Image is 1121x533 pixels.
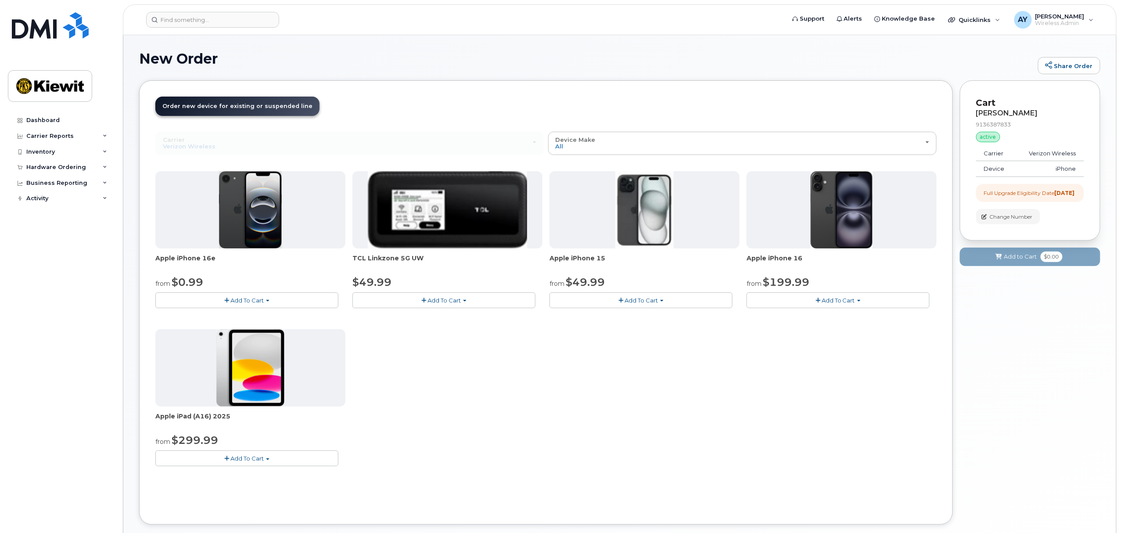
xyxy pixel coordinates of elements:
small: from [550,280,564,288]
img: ipad_11.png [216,329,284,407]
span: Change Number [990,213,1033,221]
span: Add To Cart [230,297,264,304]
span: Add to Cart [1004,252,1037,261]
small: from [155,280,170,288]
button: Add To Cart [155,292,338,308]
div: Apple iPhone 16e [155,254,345,271]
td: Verizon Wireless [1016,146,1084,162]
button: Add To Cart [550,292,733,308]
span: Add To Cart [625,297,658,304]
small: from [747,280,762,288]
div: active [976,132,1000,142]
span: Add To Cart [428,297,461,304]
strong: [DATE] [1055,190,1075,196]
span: Order new device for existing or suspended line [162,103,313,109]
img: iphone15.jpg [615,171,674,248]
span: $49.99 [352,276,392,288]
img: linkzone5g.png [368,171,527,248]
td: Device [976,161,1016,177]
img: iphone16e.png [219,171,282,248]
button: Device Make All [548,132,937,155]
div: Apple iPhone 15 [550,254,740,271]
span: Add To Cart [230,455,264,462]
iframe: Messenger Launcher [1083,495,1114,526]
small: from [155,438,170,446]
div: Full Upgrade Eligibility Date [984,189,1075,197]
span: $0.00 [1041,252,1063,262]
div: 9136387833 [976,121,1084,128]
div: [PERSON_NAME] [976,109,1084,117]
span: Add To Cart [822,297,855,304]
span: $49.99 [566,276,605,288]
button: Add to Cart $0.00 [960,248,1100,266]
h1: New Order [139,51,1034,66]
button: Add To Cart [155,450,338,466]
span: Device Make [556,136,596,143]
button: Add To Cart [352,292,535,308]
p: Cart [976,97,1084,109]
span: All [556,143,564,150]
td: Carrier [976,146,1016,162]
div: TCL Linkzone 5G UW [352,254,543,271]
div: Apple iPhone 16 [747,254,937,271]
img: iphone_16_plus.png [811,171,873,248]
a: Share Order [1038,57,1100,75]
button: Change Number [976,209,1040,224]
span: $299.99 [172,434,218,447]
button: Add To Cart [747,292,930,308]
span: $0.99 [172,276,203,288]
div: Apple iPad (A16) 2025 [155,412,345,429]
td: iPhone [1016,161,1084,177]
span: $199.99 [763,276,809,288]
